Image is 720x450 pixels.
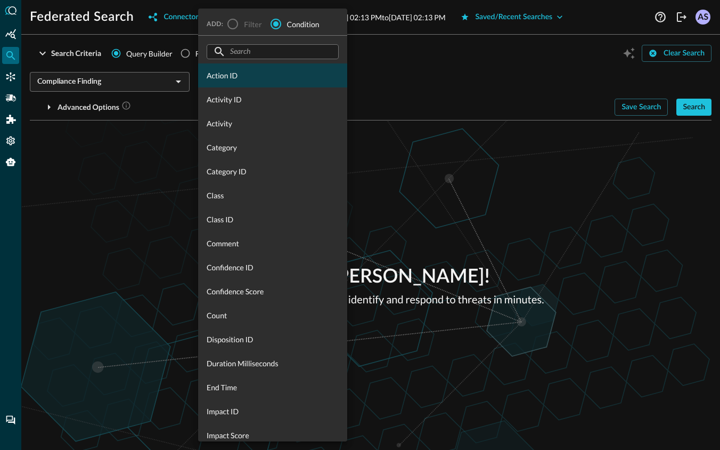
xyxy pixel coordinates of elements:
[198,63,347,87] div: Action ID
[207,334,339,345] span: Disposition ID
[198,303,347,327] div: Count
[198,159,347,183] div: Category ID
[207,358,339,369] span: Duration Milliseconds
[207,190,339,201] span: Class
[207,166,339,177] span: Category ID
[198,279,347,303] div: Confidence Score
[207,310,339,321] span: Count
[207,214,339,225] span: Class ID
[198,423,347,447] div: Impact Score
[207,430,339,441] span: Impact Score
[198,327,347,351] div: Disposition ID
[207,20,227,28] span: ADD:
[207,406,339,417] span: Impact ID
[207,382,339,393] span: End Time
[207,118,339,129] span: Activity
[207,262,339,273] span: Confidence ID
[198,375,347,399] div: End Time
[230,42,314,61] input: Search
[198,135,347,159] div: Category
[244,19,261,30] span: Filter
[198,183,347,207] div: Class
[207,238,339,249] span: Comment
[207,286,339,297] span: Confidence Score
[287,19,320,30] span: Condition
[198,207,347,231] div: Class ID
[198,87,347,111] div: Activity ID
[207,142,339,153] span: Category
[198,111,347,135] div: Activity
[198,255,347,279] div: Confidence ID
[207,94,339,105] span: Activity ID
[198,231,347,255] div: Comment
[207,70,339,81] span: Action ID
[198,399,347,423] div: Impact ID
[198,351,347,375] div: Duration Milliseconds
